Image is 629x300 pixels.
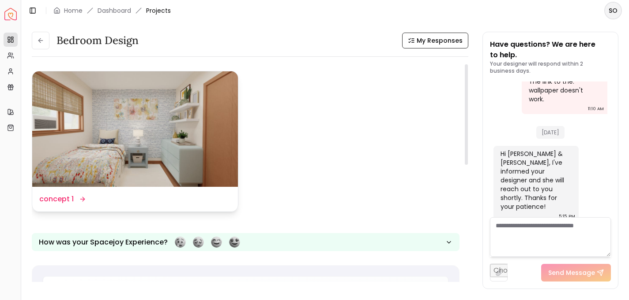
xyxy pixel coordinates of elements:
a: Dashboard [98,6,131,15]
span: My Responses [417,36,463,45]
p: Have questions? We are here to help. [490,39,611,60]
img: concept 1 [32,71,238,187]
a: Home [64,6,83,15]
span: Projects [146,6,171,15]
button: How was your Spacejoy Experience?Feeling terribleFeeling badFeeling goodFeeling awesome [32,233,460,251]
p: Your designer will respond within 2 business days. [490,60,611,74]
div: 11:10 AM [588,104,604,113]
img: Spacejoy Logo [4,8,17,20]
nav: breadcrumb [53,6,171,15]
a: concept 1concept 1 [32,71,238,212]
span: [DATE] [536,126,565,139]
div: The link to the. wallpaper doesn't work. [529,77,599,104]
div: Hi [PERSON_NAME] & [PERSON_NAME], I've informed your designer and she will reach out to you short... [501,149,570,211]
button: My Responses [402,33,468,48]
span: SO [605,3,621,19]
p: How was your Spacejoy Experience? [39,237,168,248]
dd: concept 1 [39,194,74,204]
button: SO [604,2,622,19]
a: Spacejoy [4,8,17,20]
div: 5:15 PM [559,212,575,221]
h3: Bedroom design [56,33,139,48]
